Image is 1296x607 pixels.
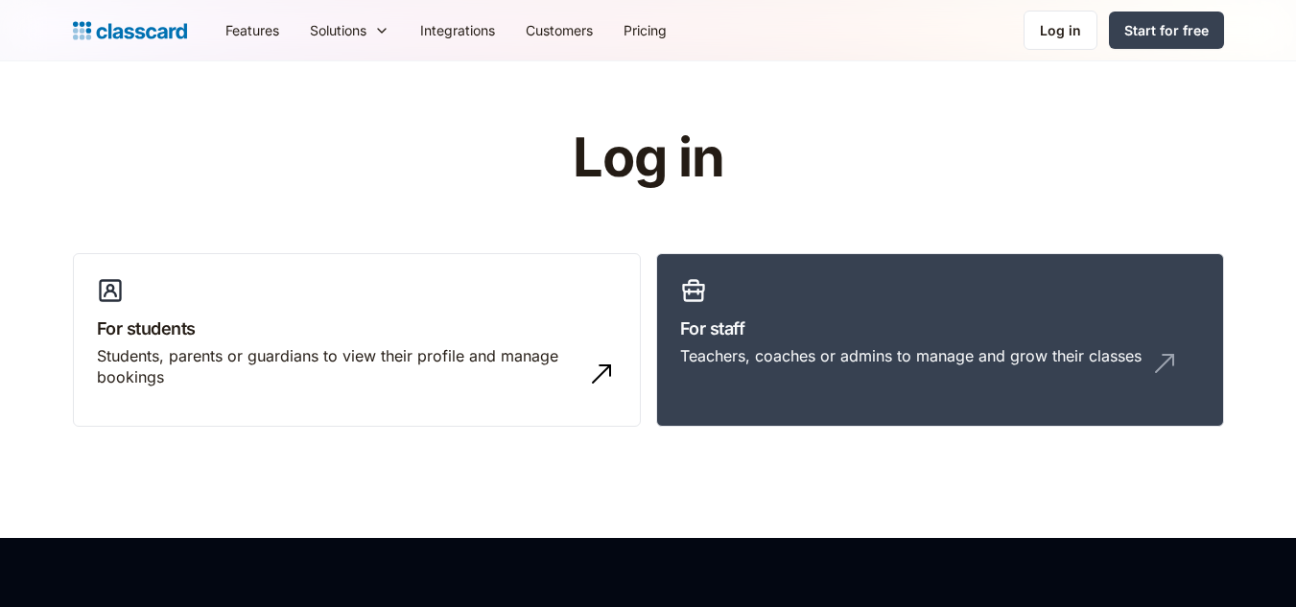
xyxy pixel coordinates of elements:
a: Integrations [405,9,510,52]
div: Teachers, coaches or admins to manage and grow their classes [680,345,1142,366]
div: Students, parents or guardians to view their profile and manage bookings [97,345,578,388]
div: Solutions [295,9,405,52]
a: Logo [73,17,187,44]
a: Customers [510,9,608,52]
a: Start for free [1109,12,1224,49]
div: Log in [1040,20,1081,40]
a: For studentsStudents, parents or guardians to view their profile and manage bookings [73,253,641,428]
div: Solutions [310,20,366,40]
a: For staffTeachers, coaches or admins to manage and grow their classes [656,253,1224,428]
a: Log in [1024,11,1097,50]
a: Pricing [608,9,682,52]
h3: For staff [680,315,1200,341]
div: Start for free [1124,20,1209,40]
h1: Log in [343,128,953,188]
a: Features [210,9,295,52]
h3: For students [97,315,617,341]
